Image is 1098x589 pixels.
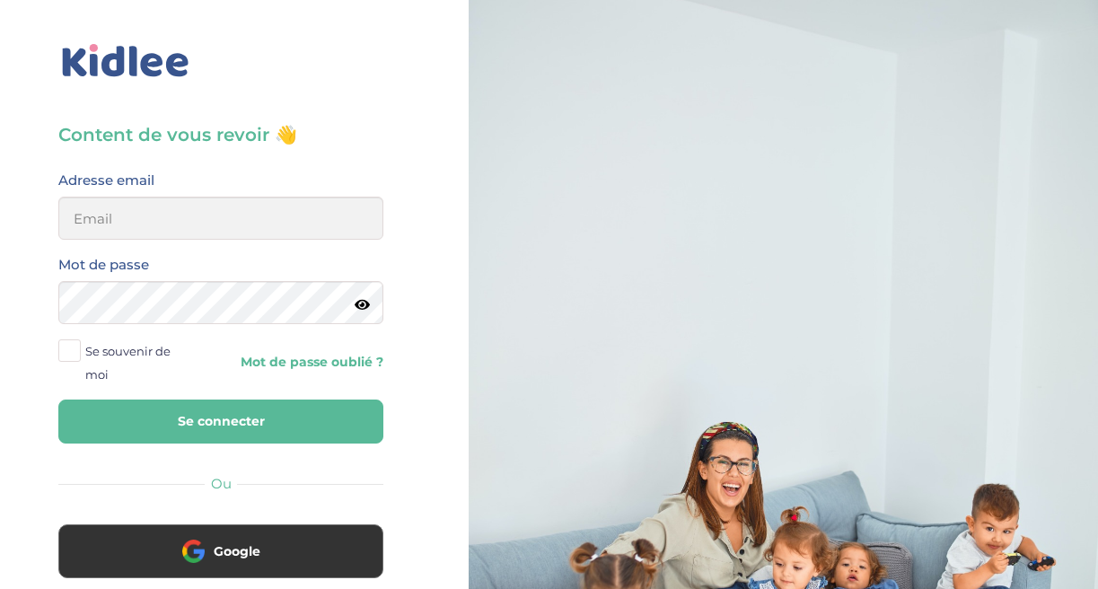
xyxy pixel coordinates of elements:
h3: Content de vous revoir 👋 [58,122,383,147]
img: google.png [182,540,205,562]
span: Ou [211,475,232,492]
label: Adresse email [58,169,154,192]
span: Se souvenir de moi [85,339,194,386]
label: Mot de passe [58,253,149,277]
img: logo_kidlee_bleu [58,40,193,82]
input: Email [58,197,383,240]
a: Mot de passe oublié ? [234,354,383,371]
a: Google [58,555,383,572]
button: Se connecter [58,400,383,444]
span: Google [214,542,260,560]
button: Google [58,524,383,578]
